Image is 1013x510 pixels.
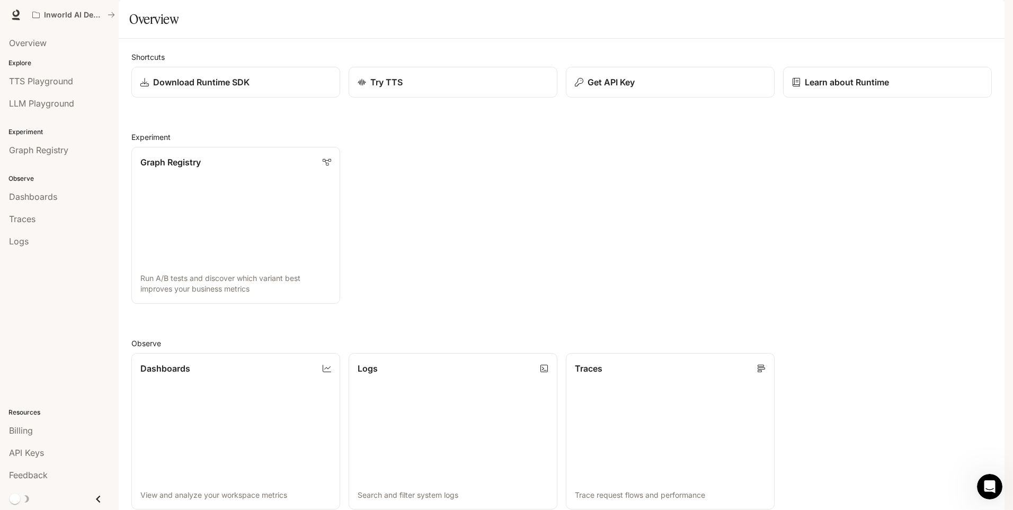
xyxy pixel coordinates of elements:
h1: Overview [129,8,179,30]
button: Get API Key [566,67,775,98]
a: LogsSearch and filter system logs [349,353,557,510]
a: TracesTrace request flows and performance [566,353,775,510]
a: Graph RegistryRun A/B tests and discover which variant best improves your business metrics [131,147,340,304]
p: Inworld AI Demos [44,11,103,20]
h2: Shortcuts [131,51,992,63]
a: DashboardsView and analyze your workspace metrics [131,353,340,510]
p: Download Runtime SDK [153,76,250,89]
p: Try TTS [370,76,403,89]
h2: Observe [131,338,992,349]
p: View and analyze your workspace metrics [140,490,331,500]
button: All workspaces [28,4,120,25]
p: Search and filter system logs [358,490,548,500]
p: Logs [358,362,378,375]
iframe: Intercom live chat [977,474,1002,499]
p: Trace request flows and performance [575,490,766,500]
p: Learn about Runtime [805,76,889,89]
a: Download Runtime SDK [131,67,340,98]
p: Graph Registry [140,156,201,169]
h2: Experiment [131,131,992,143]
p: Run A/B tests and discover which variant best improves your business metrics [140,273,331,294]
p: Traces [575,362,602,375]
a: Try TTS [349,67,557,98]
p: Dashboards [140,362,190,375]
p: Get API Key [588,76,635,89]
a: Learn about Runtime [783,67,992,98]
